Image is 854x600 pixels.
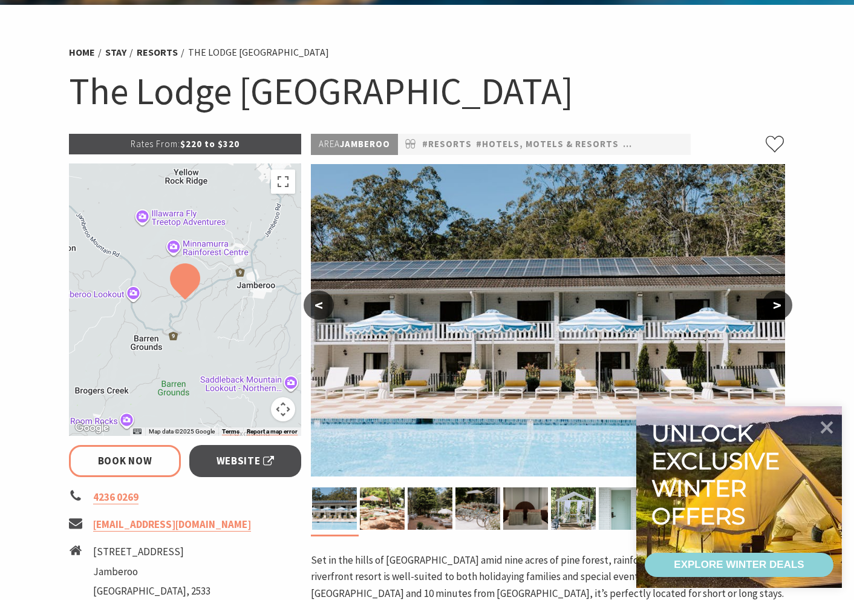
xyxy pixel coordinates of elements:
[133,427,142,436] button: Keyboard shortcuts
[408,487,452,530] img: wedding garden with umbrellas, chairs and a bar
[271,397,295,421] button: Map camera controls
[93,583,210,599] li: [GEOGRAPHIC_DATA], 2533
[189,445,301,477] a: Website
[69,134,301,154] p: $220 to $320
[93,544,210,560] li: [STREET_ADDRESS]
[360,487,405,530] img: outdoor restaurant with umbrellas and tables
[623,137,719,152] a: #Retreat & Lodges
[93,490,139,504] a: 4236 0269
[271,170,295,194] button: Toggle fullscreen view
[93,518,251,532] a: [EMAIL_ADDRESS][DOMAIN_NAME]
[762,291,792,320] button: >
[651,420,785,530] div: Unlock exclusive winter offers
[312,487,357,530] img: Umbrellas, deck chairs and the pool
[455,487,500,530] img: Aqua bikes lined up surrounded by garden
[69,67,785,116] h1: The Lodge [GEOGRAPHIC_DATA]
[599,487,644,530] img: Room
[188,45,329,61] li: The Lodge [GEOGRAPHIC_DATA]
[503,487,548,530] img: Hotel room with pillows, bed, stripes on the wall and bespoke light fixtures.
[304,291,334,320] button: <
[131,138,180,150] span: Rates From:
[311,134,398,155] p: Jamberoo
[69,445,181,477] a: Book Now
[149,428,215,435] span: Map data ©2025 Google
[319,138,340,150] span: Area
[311,164,785,476] img: Umbrellas, deck chairs and the pool
[93,564,210,580] li: Jamberoo
[69,46,95,59] a: Home
[645,553,833,577] a: EXPLORE WINTER DEALS
[476,137,619,152] a: #Hotels, Motels & Resorts
[247,428,298,435] a: Report a map error
[222,428,240,435] a: Terms (opens in new tab)
[217,453,275,469] span: Website
[551,487,596,530] img: photo of the tree cathedral with florals and drapery
[105,46,126,59] a: Stay
[422,137,472,152] a: #Resorts
[674,553,804,577] div: EXPLORE WINTER DEALS
[137,46,178,59] a: Resorts
[72,420,112,436] img: Google
[72,420,112,436] a: Open this area in Google Maps (opens a new window)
